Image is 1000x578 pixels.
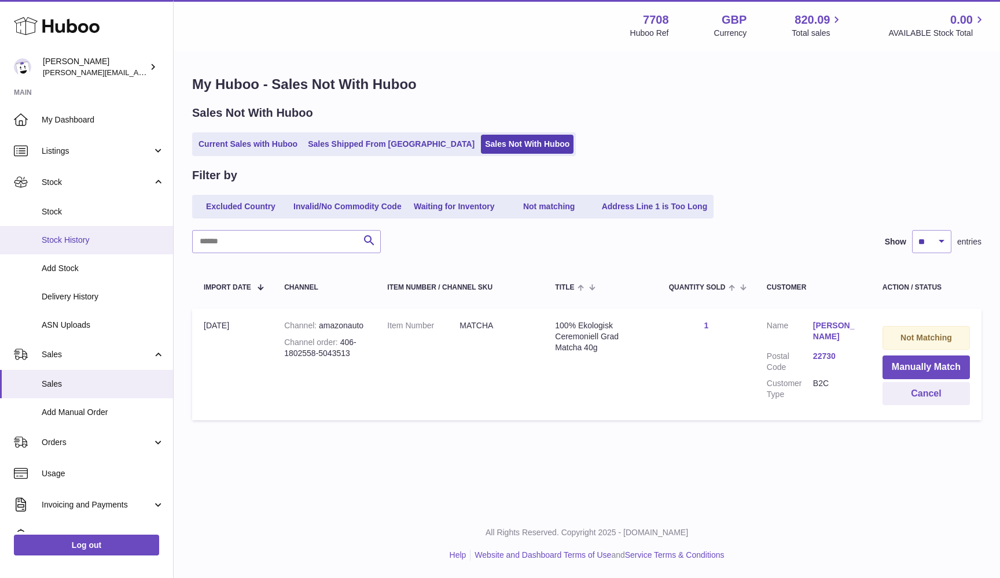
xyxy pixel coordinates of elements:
[42,320,164,331] span: ASN Uploads
[813,320,859,342] a: [PERSON_NAME]
[387,284,532,291] div: Item Number / Channel SKU
[704,321,708,330] a: 1
[598,197,712,216] a: Address Line 1 is Too Long
[883,382,970,406] button: Cancel
[555,284,574,291] span: Title
[459,320,532,331] dd: MATCHA
[888,28,986,39] span: AVAILABLE Stock Total
[813,378,859,400] dd: B2C
[284,337,364,359] div: 406-1802558-5043513
[42,379,164,390] span: Sales
[888,12,986,39] a: 0.00 AVAILABLE Stock Total
[957,236,981,247] span: entries
[475,550,611,560] a: Website and Dashboard Terms of Use
[42,531,164,542] span: Cases
[14,535,159,555] a: Log out
[192,105,313,121] h2: Sales Not With Huboo
[42,291,164,302] span: Delivery History
[503,197,595,216] a: Not matching
[42,407,164,418] span: Add Manual Order
[192,75,981,94] h1: My Huboo - Sales Not With Huboo
[792,28,843,39] span: Total sales
[194,135,302,154] a: Current Sales with Huboo
[630,28,669,39] div: Huboo Ref
[183,527,991,538] p: All Rights Reserved. Copyright 2025 - [DOMAIN_NAME]
[883,355,970,379] button: Manually Match
[284,284,364,291] div: Channel
[900,333,952,342] strong: Not Matching
[304,135,479,154] a: Sales Shipped From [GEOGRAPHIC_DATA]
[42,349,152,360] span: Sales
[42,437,152,448] span: Orders
[470,550,724,561] li: and
[792,12,843,39] a: 820.09 Total sales
[289,197,406,216] a: Invalid/No Commodity Code
[14,58,31,76] img: victor@erbology.co
[767,351,813,373] dt: Postal Code
[194,197,287,216] a: Excluded Country
[42,146,152,157] span: Listings
[42,177,152,188] span: Stock
[42,468,164,479] span: Usage
[42,263,164,274] span: Add Stock
[43,68,232,77] span: [PERSON_NAME][EMAIL_ADDRESS][DOMAIN_NAME]
[42,235,164,246] span: Stock History
[767,284,859,291] div: Customer
[481,135,573,154] a: Sales Not With Huboo
[795,12,830,28] span: 820.09
[625,550,725,560] a: Service Terms & Conditions
[284,338,340,347] strong: Channel order
[42,499,152,510] span: Invoicing and Payments
[883,284,970,291] div: Action / Status
[643,12,669,28] strong: 7708
[192,168,237,183] h2: Filter by
[42,114,164,125] span: My Dashboard
[950,12,973,28] span: 0.00
[284,321,319,330] strong: Channel
[204,284,251,291] span: Import date
[767,378,813,400] dt: Customer Type
[813,351,859,362] a: 22730
[43,56,147,78] div: [PERSON_NAME]
[387,320,459,331] dt: Item Number
[450,550,466,560] a: Help
[408,197,501,216] a: Waiting for Inventory
[722,12,747,28] strong: GBP
[767,320,813,345] dt: Name
[192,309,273,420] td: [DATE]
[284,320,364,331] div: amazonauto
[714,28,747,39] div: Currency
[669,284,726,291] span: Quantity Sold
[555,320,645,353] div: 100% Ekologisk Ceremoniell Grad Matcha 40g
[885,236,906,247] label: Show
[42,206,164,217] span: Stock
